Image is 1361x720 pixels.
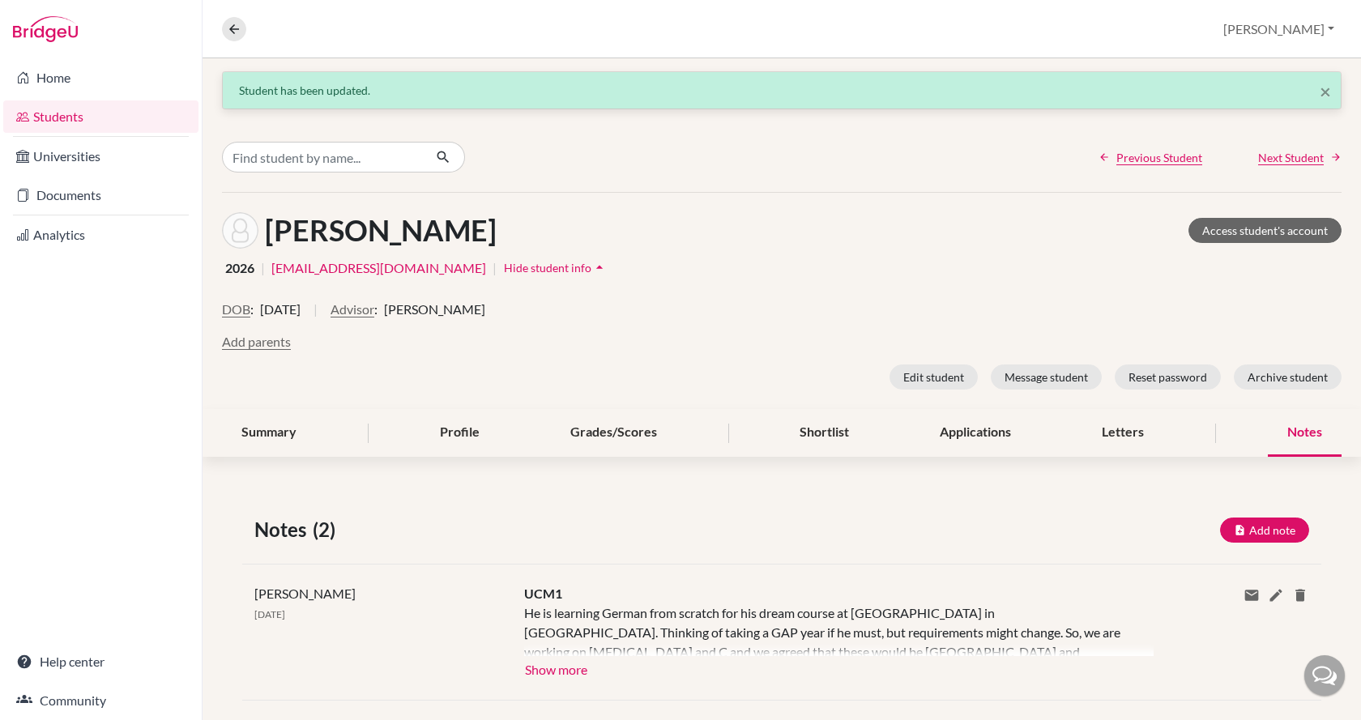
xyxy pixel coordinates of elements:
[1115,364,1221,390] button: Reset password
[222,142,423,173] input: Find student by name...
[254,608,285,620] span: [DATE]
[222,212,258,249] img: Benedek Tóth's avatar
[3,100,198,133] a: Students
[3,684,198,717] a: Community
[3,179,198,211] a: Documents
[384,300,485,319] span: [PERSON_NAME]
[1258,149,1324,166] span: Next Student
[374,300,378,319] span: :
[1268,409,1342,457] div: Notes
[271,258,486,278] a: [EMAIL_ADDRESS][DOMAIN_NAME]
[551,409,676,457] div: Grades/Scores
[3,645,198,678] a: Help center
[504,261,591,275] span: Hide student info
[1116,149,1202,166] span: Previous Student
[1216,14,1342,45] button: [PERSON_NAME]
[524,603,1129,656] div: He is learning German from scratch for his dream course at [GEOGRAPHIC_DATA] in [GEOGRAPHIC_DATA]...
[222,409,316,457] div: Summary
[254,586,356,601] span: [PERSON_NAME]
[3,140,198,173] a: Universities
[1258,149,1342,166] a: Next Student
[524,586,562,601] span: UCM1
[250,300,254,319] span: :
[314,300,318,332] span: |
[222,332,291,351] button: Add parents
[1099,149,1202,166] a: Previous Student
[524,656,588,680] button: Show more
[1234,364,1342,390] button: Archive student
[1188,218,1342,243] a: Access student's account
[1320,82,1331,101] button: Close
[493,258,497,278] span: |
[222,300,250,319] button: DOB
[920,409,1030,457] div: Applications
[13,16,78,42] img: Bridge-U
[991,364,1102,390] button: Message student
[331,300,374,319] button: Advisor
[239,82,1325,99] div: Student has been updated.
[591,259,608,275] i: arrow_drop_up
[225,258,254,278] span: 2026
[254,515,313,544] span: Notes
[890,364,978,390] button: Edit student
[3,219,198,251] a: Analytics
[1082,409,1163,457] div: Letters
[3,62,198,94] a: Home
[420,409,499,457] div: Profile
[503,255,608,280] button: Hide student infoarrow_drop_up
[1220,518,1309,543] button: Add note
[1320,79,1331,103] span: ×
[780,409,868,457] div: Shortlist
[313,515,342,544] span: (2)
[260,300,301,319] span: [DATE]
[265,213,497,248] h1: [PERSON_NAME]
[261,258,265,278] span: |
